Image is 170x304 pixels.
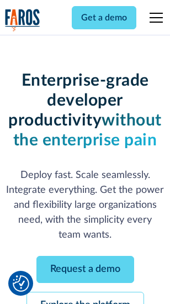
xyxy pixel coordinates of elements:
[36,256,134,283] a: Request a demo
[5,168,165,243] p: Deploy fast. Scale seamlessly. Integrate everything. Get the power and flexibility large organiza...
[143,4,165,31] div: menu
[13,275,29,292] img: Revisit consent button
[8,72,148,129] strong: Enterprise-grade developer productivity
[5,9,40,32] a: home
[5,9,40,32] img: Logo of the analytics and reporting company Faros.
[72,6,136,29] a: Get a demo
[13,275,29,292] button: Cookie Settings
